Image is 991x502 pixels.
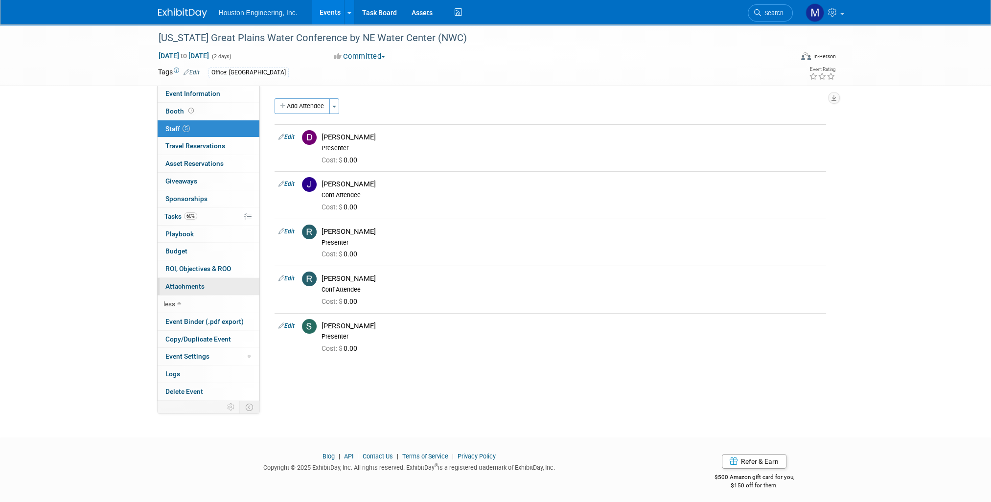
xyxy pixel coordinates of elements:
span: Staff [165,125,190,133]
span: Cost: $ [322,344,344,352]
a: Playbook [158,226,259,243]
span: Event Settings [165,352,209,360]
span: 60% [184,212,197,220]
a: Copy/Duplicate Event [158,331,259,348]
img: Format-Inperson.png [801,52,811,60]
span: Cost: $ [322,297,344,305]
span: Asset Reservations [165,160,224,167]
span: Event Binder (.pdf export) [165,318,244,325]
span: 5 [183,125,190,132]
span: Delete Event [165,388,203,395]
a: Event Settings [158,348,259,365]
span: [DATE] [DATE] [158,51,209,60]
a: Edit [184,69,200,76]
td: Toggle Event Tabs [239,401,259,413]
a: Edit [278,275,295,282]
button: Add Attendee [275,98,330,114]
span: Sponsorships [165,195,207,203]
div: [PERSON_NAME] [322,227,822,236]
a: Giveaways [158,173,259,190]
a: Contact Us [363,453,393,460]
div: [PERSON_NAME] [322,321,822,331]
span: Houston Engineering, Inc. [219,9,298,17]
span: | [450,453,456,460]
a: Event Binder (.pdf export) [158,313,259,330]
a: Edit [278,322,295,329]
button: Committed [331,51,389,62]
img: R.jpg [302,272,317,286]
span: Logs [165,370,180,378]
span: to [179,52,188,60]
a: ROI, Objectives & ROO [158,260,259,277]
span: Copy/Duplicate Event [165,335,231,343]
span: less [163,300,175,308]
a: Staff5 [158,120,259,137]
span: Tasks [164,212,197,220]
div: Conf Attendee [322,286,822,294]
a: Budget [158,243,259,260]
a: API [344,453,353,460]
span: Attachments [165,282,205,290]
a: Terms of Service [402,453,448,460]
span: ROI, Objectives & ROO [165,265,231,273]
span: Booth [165,107,196,115]
span: Cost: $ [322,156,344,164]
a: less [158,296,259,313]
div: Presenter [322,239,822,247]
img: D.jpg [302,130,317,145]
a: Logs [158,365,259,383]
img: R.jpg [302,225,317,239]
a: Delete Event [158,383,259,400]
a: Refer & Earn [722,454,786,469]
span: Playbook [165,230,194,238]
sup: ® [435,463,438,468]
a: Booth [158,103,259,120]
a: Search [748,4,793,22]
a: Blog [323,453,335,460]
img: J.jpg [302,177,317,192]
div: [PERSON_NAME] [322,133,822,142]
span: | [355,453,361,460]
a: Edit [278,228,295,235]
a: Sponsorships [158,190,259,207]
div: [PERSON_NAME] [322,274,822,283]
div: Presenter [322,333,822,341]
div: Conf Attendee [322,191,822,199]
a: Asset Reservations [158,155,259,172]
span: 0.00 [322,156,361,164]
a: Travel Reservations [158,137,259,155]
a: Tasks60% [158,208,259,225]
span: Event Information [165,90,220,97]
span: | [394,453,401,460]
img: S.jpg [302,319,317,334]
span: 0.00 [322,203,361,211]
a: Edit [278,134,295,140]
td: Personalize Event Tab Strip [223,401,240,413]
span: (2 days) [211,53,231,60]
div: Copyright © 2025 ExhibitDay, Inc. All rights reserved. ExhibitDay is a registered trademark of Ex... [158,461,661,472]
div: Event Rating [808,67,835,72]
div: Office: [GEOGRAPHIC_DATA] [208,68,289,78]
span: Modified Layout [248,355,251,358]
img: Mayra Nanclares [806,3,824,22]
a: Edit [278,181,295,187]
div: [US_STATE] Great Plains Water Conference by NE Water Center (NWC) [155,29,778,47]
div: Event Format [735,51,836,66]
div: $500 Amazon gift card for you, [675,467,833,489]
div: [PERSON_NAME] [322,180,822,189]
span: 0.00 [322,250,361,258]
div: Presenter [322,144,822,152]
span: 0.00 [322,344,361,352]
span: Search [761,9,784,17]
span: Budget [165,247,187,255]
div: In-Person [812,53,835,60]
a: Event Information [158,85,259,102]
div: $150 off for them. [675,481,833,490]
span: Booth not reserved yet [186,107,196,114]
img: ExhibitDay [158,8,207,18]
span: Cost: $ [322,250,344,258]
a: Attachments [158,278,259,295]
span: Travel Reservations [165,142,225,150]
a: Privacy Policy [458,453,496,460]
span: 0.00 [322,297,361,305]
